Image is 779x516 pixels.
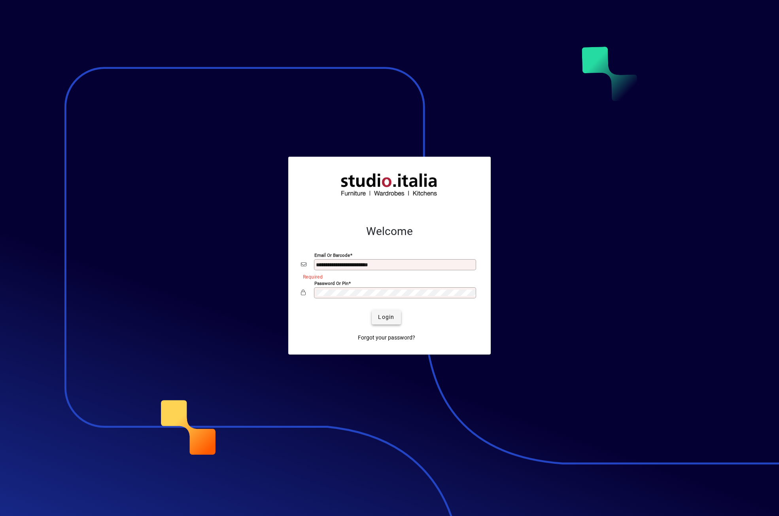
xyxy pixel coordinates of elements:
[372,310,401,324] button: Login
[314,280,348,286] mat-label: Password or Pin
[303,272,472,281] mat-error: Required
[378,313,394,321] span: Login
[355,331,418,345] a: Forgot your password?
[301,225,478,238] h2: Welcome
[314,252,350,258] mat-label: Email or Barcode
[358,334,415,342] span: Forgot your password?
